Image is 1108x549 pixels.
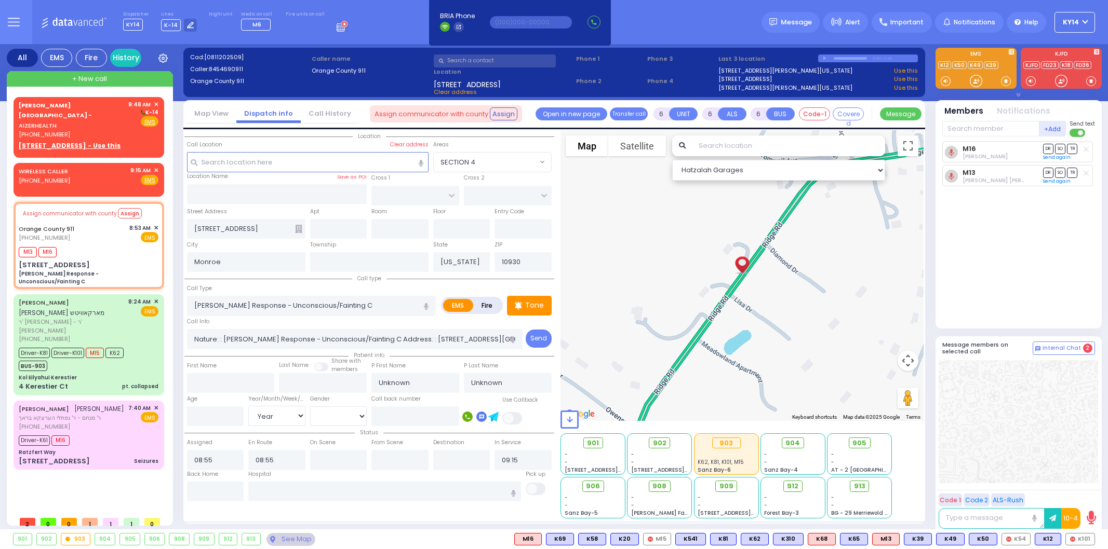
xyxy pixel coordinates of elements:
[1006,537,1011,542] img: red-radio-icon.svg
[894,75,918,84] a: Use this
[443,299,473,312] label: EMS
[118,208,142,218] button: Assign
[495,241,502,249] label: ZIP
[631,493,634,501] span: -
[154,224,158,232] span: ✕
[1063,18,1079,27] span: KY14
[51,435,70,446] span: M16
[718,75,772,84] a: [STREET_ADDRESS]
[1067,144,1077,154] span: TR
[310,395,330,403] label: Gender
[578,533,606,545] div: BLS
[371,174,390,182] label: Cross 1
[969,533,997,545] div: K50
[1021,51,1102,59] label: KJFD
[963,176,1054,184] span: Levy Friedman
[241,11,274,18] label: Medic on call
[161,19,181,31] span: K-14
[610,533,639,545] div: BLS
[186,108,236,118] a: Map View
[74,404,124,413] span: [PERSON_NAME]
[124,518,139,526] span: 1
[248,470,271,478] label: Hospital
[187,172,228,181] label: Location Name
[144,176,155,184] u: EMS
[831,458,834,466] span: -
[187,470,218,478] label: Back Home
[741,533,769,545] div: K62
[134,457,158,465] div: Seizures
[19,270,158,285] div: [PERSON_NAME] Response - Unconscious/Fainting C
[698,458,744,466] span: K62, K81, K101, M15
[787,481,798,491] span: 912
[1067,168,1077,177] span: TR
[187,284,212,293] label: Call Type
[968,61,983,69] a: K49
[434,54,556,67] input: Search a contact
[942,341,1033,355] h5: Message members on selected call
[194,533,214,545] div: 909
[61,533,90,545] div: 903
[187,438,212,447] label: Assigned
[565,466,663,474] span: [STREET_ADDRESS][PERSON_NAME]
[831,466,908,474] span: AT - 2 [GEOGRAPHIC_DATA]
[129,224,151,232] span: 8:53 AM
[669,107,698,120] button: UNIT
[764,509,799,517] span: Forest Bay-3
[19,318,125,335] span: ר' [PERSON_NAME] - ר' [PERSON_NAME]
[190,77,309,86] label: Orange County 911
[490,107,517,120] button: Assign
[718,107,746,120] button: ALS
[248,395,305,403] div: Year/Month/Week/Day
[355,429,383,436] span: Status
[647,54,715,63] span: Phone 3
[1024,18,1038,27] span: Help
[944,105,983,117] button: Members
[161,11,197,18] label: Lines
[773,533,804,545] div: BLS
[433,438,464,447] label: Destination
[19,141,121,150] u: [STREET_ADDRESS] - Use this
[514,533,542,545] div: ALS
[154,404,158,413] span: ✕
[942,121,1039,136] input: Search member
[840,533,868,545] div: BLS
[718,84,852,92] a: [STREET_ADDRESS][PERSON_NAME][US_STATE]
[310,208,319,216] label: Apt
[123,19,143,31] span: KY14
[19,298,69,307] a: [PERSON_NAME]
[643,533,671,545] div: M15
[1002,533,1031,545] div: K54
[95,533,115,545] div: 904
[154,100,158,109] span: ✕
[375,109,488,119] span: Assign communicator with county
[898,135,918,156] button: Toggle fullscreen view
[14,533,32,545] div: 901
[371,438,403,447] label: From Scene
[23,210,117,217] span: Assign communicator with county
[440,157,475,168] span: SECTION 4
[187,152,429,172] input: Search location here
[831,501,834,509] span: -
[698,501,701,509] span: -
[187,141,222,149] label: Call Location
[964,493,990,506] button: Code 2
[19,225,74,233] a: Orange County 911
[279,361,309,369] label: Last Name
[1043,144,1053,154] span: DR
[1060,61,1073,69] a: K18
[936,533,965,545] div: K49
[954,18,995,27] span: Notifications
[769,18,777,26] img: message.svg
[19,176,70,185] span: [PHONE_NUMBER]
[1035,533,1061,545] div: BLS
[502,396,538,404] label: Use Callback
[349,351,390,359] span: Patient info
[128,101,151,108] span: 9:48 AM
[141,232,158,242] span: EMS
[236,108,301,118] a: Dispatch info
[526,470,545,478] label: Pick up
[565,501,568,509] span: -
[19,361,47,371] span: BUS-903
[434,67,572,76] label: Location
